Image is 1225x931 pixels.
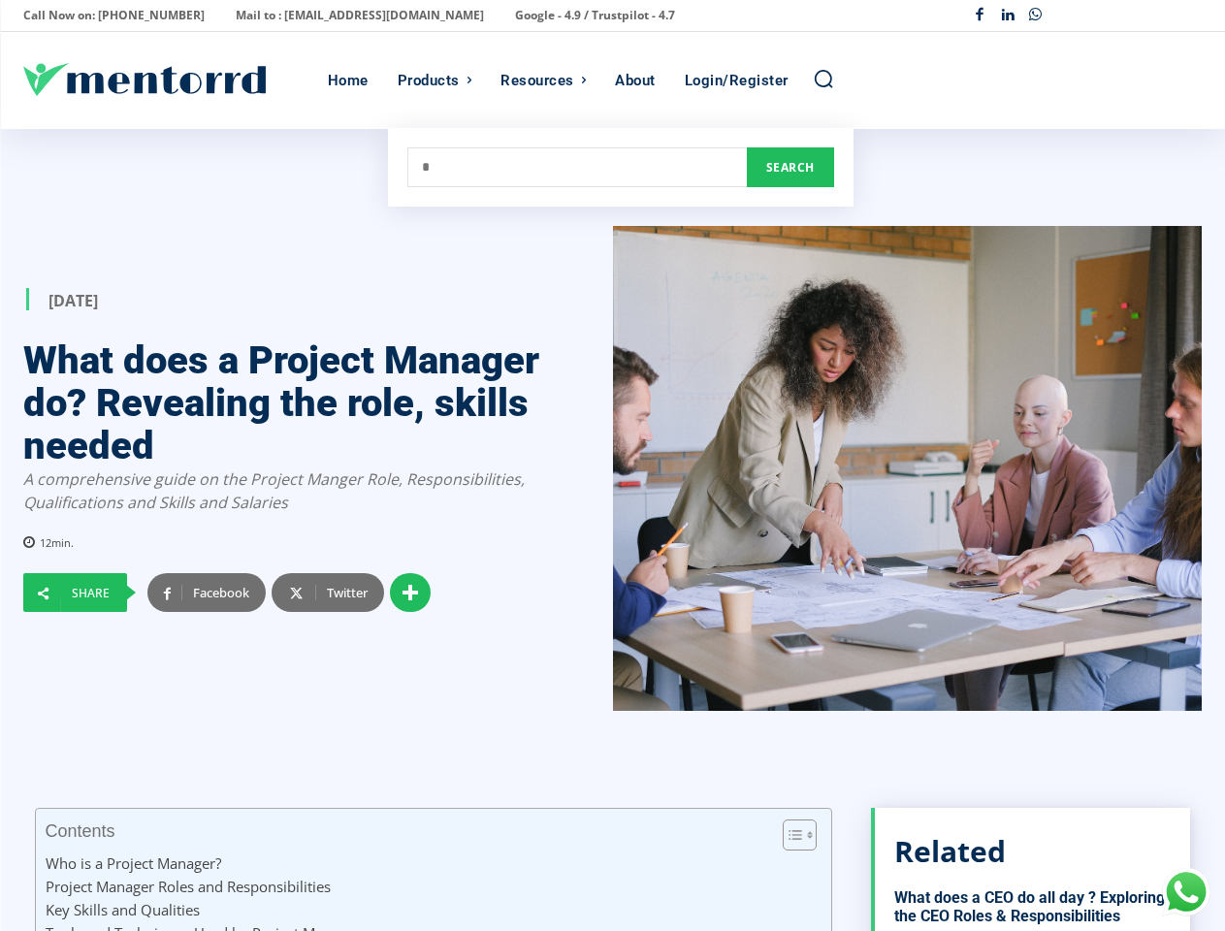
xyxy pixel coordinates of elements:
[500,32,574,129] div: Resources
[23,63,318,96] a: Logo
[60,588,126,599] div: Share
[236,2,484,29] p: Mail to : [EMAIL_ADDRESS][DOMAIN_NAME]
[318,32,378,129] a: Home
[328,32,369,129] div: Home
[46,875,331,898] a: Project Manager Roles and Responsibilities
[768,819,812,851] a: Toggle Table of Content
[966,2,994,30] a: Facebook
[48,289,98,310] time: [DATE]
[23,339,555,467] h1: What does a Project Manager do? Revealing the role, skills needed
[747,147,834,187] button: Search
[1162,868,1210,916] div: Chat with Us
[272,573,384,612] a: Twitter
[766,156,815,179] span: Search
[675,32,798,129] a: Login/Register
[23,467,555,514] p: A comprehensive guide on the Project Manger Role, Responsibilities, Qualifications and Skills and...
[615,32,656,129] div: About
[147,573,266,612] a: Facebook
[813,68,834,89] a: Search
[1021,2,1049,30] a: Whatsapp
[515,2,675,29] p: Google - 4.9 / Trustpilot - 4.7
[894,888,1165,925] a: What does a CEO do all day ? Exploring the CEO Roles & Responsibilities
[491,32,596,129] a: Resources
[46,898,200,921] a: Key Skills and Qualities
[181,573,266,612] div: Facebook
[23,2,205,29] p: Call Now on: [PHONE_NUMBER]
[46,821,115,841] p: Contents
[894,837,1006,866] h3: Related
[994,2,1022,30] a: Linkedin
[46,851,221,875] a: Who is a Project Manager?
[51,535,74,550] span: min.
[315,573,384,612] div: Twitter
[685,32,789,129] div: Login/Register
[388,32,482,129] a: Products
[605,32,665,129] a: About
[398,32,460,129] div: Products
[40,535,51,550] span: 12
